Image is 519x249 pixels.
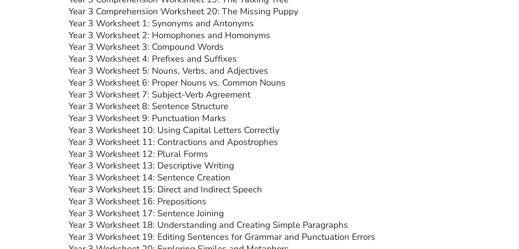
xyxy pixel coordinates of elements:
a: Year 3 Worksheet 5: Nouns, Verbs, and Adjectives [69,65,268,77]
a: Year 3 Worksheet 4: Prefixes and Suffixes [69,53,237,65]
a: Year 3 Worksheet 6: Proper Nouns vs. Common Nouns [69,77,286,89]
a: Year 3 Comprehension Worksheet 20: The Missing Puppy [69,5,298,17]
a: Year 3 Worksheet 14: Sentence Creation [69,172,230,184]
a: Year 3 Worksheet 15: Direct and Indirect Speech [69,184,262,195]
a: Year 3 Worksheet 17: Sentence Joining [69,207,224,219]
a: Year 3 Worksheet 18: Understanding and Creating Simple Paragraphs [69,219,348,231]
a: Year 3 Worksheet 11: Contractions and Apostrophes [69,136,278,148]
a: Year 3 Worksheet 19: Editing Sentences for Grammar and Punctuation Errors [69,231,375,243]
a: Year 3 Worksheet 16: Prepositions [69,195,206,207]
a: Year 3 Worksheet 13: Descriptive Writing [69,160,234,172]
a: Year 3 Worksheet 10: Using Capital Letters Correctly [69,124,279,136]
iframe: Chat Widget [405,172,519,249]
a: Year 3 Worksheet 2: Homophones and Homonyms [69,29,270,41]
a: Year 3 Worksheet 7: Subject-Verb Agreement [69,89,250,101]
a: Year 3 Worksheet 9: Punctuation Marks [69,112,226,124]
a: Year 3 Worksheet 8: Sentence Structure [69,100,228,112]
a: Year 3 Worksheet 12: Plural Forms [69,148,208,160]
a: Year 3 Worksheet 3: Compound Words [69,41,224,53]
a: Year 3 Worksheet 1: Synonyms and Antonyms [69,17,254,29]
